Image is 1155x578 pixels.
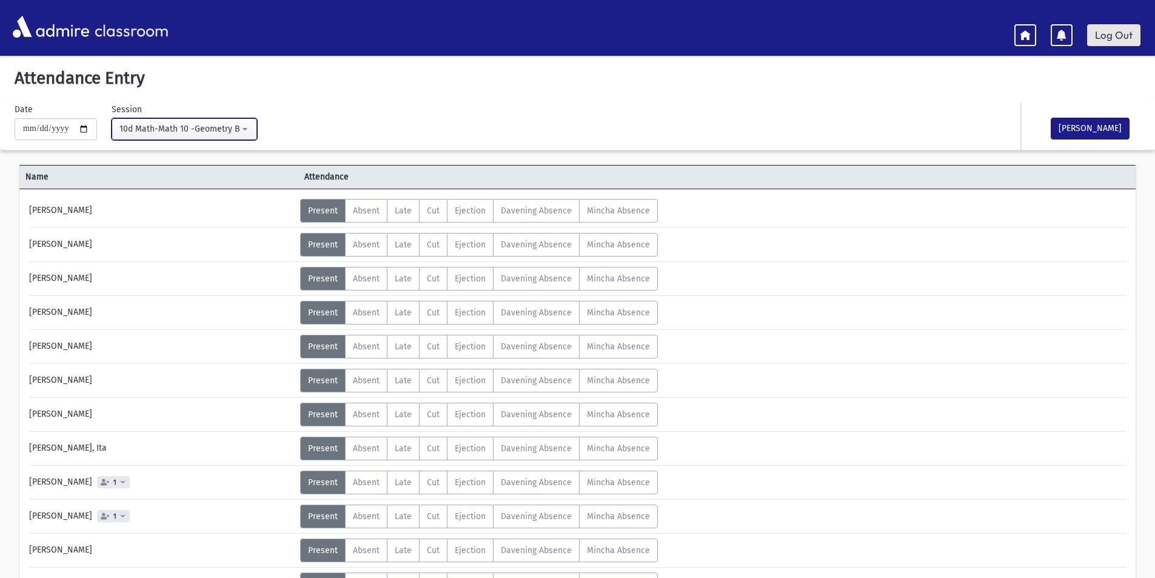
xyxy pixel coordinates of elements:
[455,477,486,488] span: Ejection
[308,274,338,284] span: Present
[501,240,572,250] span: Davening Absence
[23,471,300,494] div: [PERSON_NAME]
[587,240,650,250] span: Mincha Absence
[395,274,412,284] span: Late
[308,511,338,522] span: Present
[587,511,650,522] span: Mincha Absence
[1051,118,1130,139] button: [PERSON_NAME]
[501,511,572,522] span: Davening Absence
[23,505,300,528] div: [PERSON_NAME]
[455,307,486,318] span: Ejection
[587,443,650,454] span: Mincha Absence
[300,335,658,358] div: AttTypes
[300,233,658,257] div: AttTypes
[23,539,300,562] div: [PERSON_NAME]
[587,375,650,386] span: Mincha Absence
[119,123,239,135] div: 10d Math-Math 10 -Geometry B(12:49PM-1:31PM)
[587,274,650,284] span: Mincha Absence
[501,443,572,454] span: Davening Absence
[427,511,440,522] span: Cut
[455,511,486,522] span: Ejection
[23,403,300,426] div: [PERSON_NAME]
[353,477,380,488] span: Absent
[300,199,658,223] div: AttTypes
[395,545,412,556] span: Late
[587,341,650,352] span: Mincha Absence
[395,409,412,420] span: Late
[395,206,412,216] span: Late
[298,170,577,183] span: Attendance
[300,505,658,528] div: AttTypes
[23,267,300,291] div: [PERSON_NAME]
[308,545,338,556] span: Present
[23,335,300,358] div: [PERSON_NAME]
[501,206,572,216] span: Davening Absence
[455,409,486,420] span: Ejection
[300,403,658,426] div: AttTypes
[308,240,338,250] span: Present
[395,477,412,488] span: Late
[587,409,650,420] span: Mincha Absence
[501,307,572,318] span: Davening Absence
[427,341,440,352] span: Cut
[23,233,300,257] div: [PERSON_NAME]
[427,206,440,216] span: Cut
[455,545,486,556] span: Ejection
[308,375,338,386] span: Present
[455,341,486,352] span: Ejection
[353,545,380,556] span: Absent
[395,341,412,352] span: Late
[455,240,486,250] span: Ejection
[427,274,440,284] span: Cut
[300,369,658,392] div: AttTypes
[427,477,440,488] span: Cut
[427,545,440,556] span: Cut
[353,307,380,318] span: Absent
[455,375,486,386] span: Ejection
[300,539,658,562] div: AttTypes
[1087,24,1140,46] a: Log Out
[300,471,658,494] div: AttTypes
[112,118,257,140] button: 10d Math-Math 10 -Geometry B(12:49PM-1:31PM)
[395,375,412,386] span: Late
[455,274,486,284] span: Ejection
[587,477,650,488] span: Mincha Absence
[427,409,440,420] span: Cut
[300,437,658,460] div: AttTypes
[111,512,119,520] span: 1
[23,301,300,324] div: [PERSON_NAME]
[23,199,300,223] div: [PERSON_NAME]
[395,443,412,454] span: Late
[23,369,300,392] div: [PERSON_NAME]
[455,206,486,216] span: Ejection
[19,170,298,183] span: Name
[353,375,380,386] span: Absent
[587,206,650,216] span: Mincha Absence
[427,307,440,318] span: Cut
[353,511,380,522] span: Absent
[427,443,440,454] span: Cut
[427,375,440,386] span: Cut
[395,511,412,522] span: Late
[308,206,338,216] span: Present
[308,443,338,454] span: Present
[501,409,572,420] span: Davening Absence
[501,477,572,488] span: Davening Absence
[15,103,33,116] label: Date
[308,341,338,352] span: Present
[455,443,486,454] span: Ejection
[353,206,380,216] span: Absent
[92,11,169,43] span: classroom
[353,409,380,420] span: Absent
[353,341,380,352] span: Absent
[427,240,440,250] span: Cut
[308,409,338,420] span: Present
[308,307,338,318] span: Present
[353,443,380,454] span: Absent
[10,13,92,41] img: AdmirePro
[300,267,658,291] div: AttTypes
[300,301,658,324] div: AttTypes
[395,240,412,250] span: Late
[501,341,572,352] span: Davening Absence
[308,477,338,488] span: Present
